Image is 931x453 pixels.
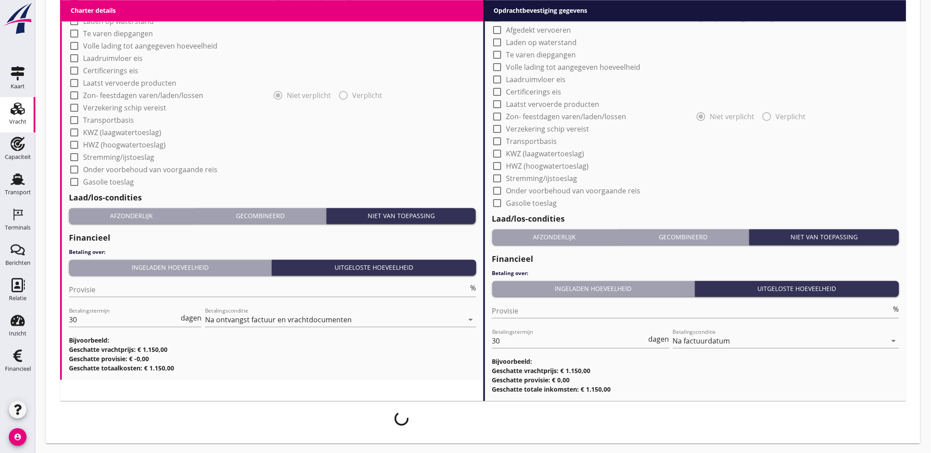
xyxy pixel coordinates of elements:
[892,306,899,313] div: %
[496,284,691,293] div: Ingeladen hoeveelheid
[83,79,176,87] label: Laatst vervoerde producten
[492,304,892,318] input: Provisie
[330,211,473,220] div: Niet van toepassing
[72,211,191,220] div: Afzonderlijk
[506,100,600,109] label: Laatst vervoerde producten
[506,174,578,183] label: Stremming/ijstoeslag
[69,345,476,354] h3: Geschatte vrachtprijs: € 1.150,00
[492,281,695,297] button: Ingeladen hoeveelheid
[492,385,900,394] h3: Geschatte totale inkomsten: € 1.150,00
[272,260,476,276] button: Uitgeloste hoeveelheid
[83,54,143,63] label: Laadruimvloer eis
[5,260,30,266] div: Berichten
[492,366,900,375] h3: Geschatte vrachtprijs: € 1.150,00
[69,283,469,297] input: Provisie
[506,125,589,133] label: Verzekering schip vereist
[506,38,577,47] label: Laden op waterstand
[618,229,749,245] button: Gecombineerd
[506,137,557,146] label: Transportbasis
[275,263,472,272] div: Uitgeloste hoeveelheid
[9,295,27,301] div: Relatie
[492,375,900,385] h3: Geschatte provisie: € 0,00
[5,189,31,195] div: Transport
[492,334,647,348] input: Betalingstermijn
[69,260,272,276] button: Ingeladen hoeveelheid
[506,87,562,96] label: Certificerings eis
[466,314,476,325] i: arrow_drop_down
[179,314,201,321] div: dagen
[69,232,476,244] h2: Financieel
[83,17,154,26] label: Laden op waterstand
[69,248,476,256] h4: Betaling over:
[327,208,476,224] button: Niet van toepassing
[11,83,25,89] div: Kaart
[83,29,153,38] label: Te varen diepgangen
[83,42,217,50] label: Volle lading tot aangegeven hoeveelheid
[753,232,896,242] div: Niet van toepassing
[83,91,203,100] label: Zon- feestdagen varen/laden/lossen
[492,213,900,225] h2: Laad/los-condities
[69,354,476,363] h3: Geschatte provisie: € -0,00
[492,229,618,245] button: Afzonderlijk
[5,154,31,160] div: Capaciteit
[506,26,571,34] label: Afgedekt vervoeren
[83,140,166,149] label: HWZ (hoogwatertoeslag)
[69,192,476,204] h2: Laad/los-condities
[621,232,745,242] div: Gecombineerd
[647,336,669,343] div: dagen
[506,162,589,170] label: HWZ (hoogwatertoeslag)
[506,1,597,10] label: Havengelden betaald door:
[506,63,641,72] label: Volle lading tot aangegeven hoeveelheid
[198,211,323,220] div: Gecombineerd
[506,149,585,158] label: KWZ (laagwatertoeslag)
[83,165,217,174] label: Onder voorbehoud van voorgaande reis
[695,281,899,297] button: Uitgeloste hoeveelheid
[469,284,476,291] div: %
[496,232,614,242] div: Afzonderlijk
[506,112,627,121] label: Zon- feestdagen varen/laden/lossen
[9,428,27,446] i: account_circle
[83,116,134,125] label: Transportbasis
[83,103,166,112] label: Verzekering schip vereist
[83,4,148,13] label: Afgedekt vervoeren
[506,13,609,22] label: Brandstofkosten betaald door:
[83,66,138,75] label: Certificerings eis
[9,119,27,125] div: Vracht
[673,337,730,345] div: Na factuurdatum
[83,128,161,137] label: KWZ (laagwatertoeslag)
[69,336,476,345] h3: Bijvoorbeeld:
[749,229,899,245] button: Niet van toepassing
[195,208,327,224] button: Gecombineerd
[69,208,195,224] button: Afzonderlijk
[492,357,900,366] h3: Bijvoorbeeld:
[889,336,899,346] i: arrow_drop_down
[5,225,30,230] div: Terminals
[506,50,576,59] label: Te varen diepgangen
[506,186,641,195] label: Onder voorbehoud van voorgaande reis
[83,177,134,186] label: Gasolie toeslag
[69,313,179,327] input: Betalingstermijn
[699,284,896,293] div: Uitgeloste hoeveelheid
[492,253,900,265] h2: Financieel
[492,269,900,277] h4: Betaling over:
[72,263,268,272] div: Ingeladen hoeveelheid
[506,75,566,84] label: Laadruimvloer eis
[5,366,31,372] div: Financieel
[69,363,476,373] h3: Geschatte totaalkosten: € 1.150,00
[506,199,557,208] label: Gasolie toeslag
[2,2,34,35] img: logo-small.a267ee39.svg
[83,153,154,162] label: Stremming/ijstoeslag
[9,331,27,336] div: Inzicht
[205,316,352,324] div: Na ontvangst factuur en vrachtdocumenten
